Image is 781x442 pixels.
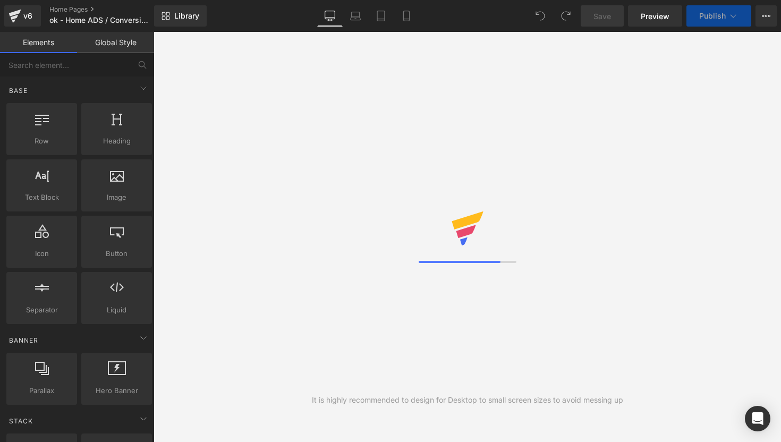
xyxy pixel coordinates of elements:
button: Redo [555,5,576,27]
span: ok - Home ADS / Conversion -volubil-chaussure-a-talons-interchangeables - [DATE] [49,16,151,24]
span: Button [84,248,149,259]
span: Banner [8,335,39,345]
span: Save [593,11,611,22]
a: Mobile [394,5,419,27]
span: Icon [10,248,74,259]
span: Liquid [84,304,149,316]
span: Library [174,11,199,21]
span: Stack [8,416,34,426]
a: Laptop [343,5,368,27]
span: Heading [84,135,149,147]
span: Publish [699,12,726,20]
span: Base [8,86,29,96]
span: Image [84,192,149,203]
div: It is highly recommended to design for Desktop to small screen sizes to avoid messing up [312,394,623,406]
span: Text Block [10,192,74,203]
a: Tablet [368,5,394,27]
span: Separator [10,304,74,316]
span: Hero Banner [84,385,149,396]
a: Global Style [77,32,154,53]
button: Publish [686,5,751,27]
button: More [755,5,777,27]
span: Row [10,135,74,147]
span: Parallax [10,385,74,396]
div: v6 [21,9,35,23]
a: Desktop [317,5,343,27]
span: Preview [641,11,669,22]
a: Home Pages [49,5,172,14]
a: v6 [4,5,41,27]
div: Open Intercom Messenger [745,406,770,431]
button: Undo [530,5,551,27]
a: Preview [628,5,682,27]
a: New Library [154,5,207,27]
